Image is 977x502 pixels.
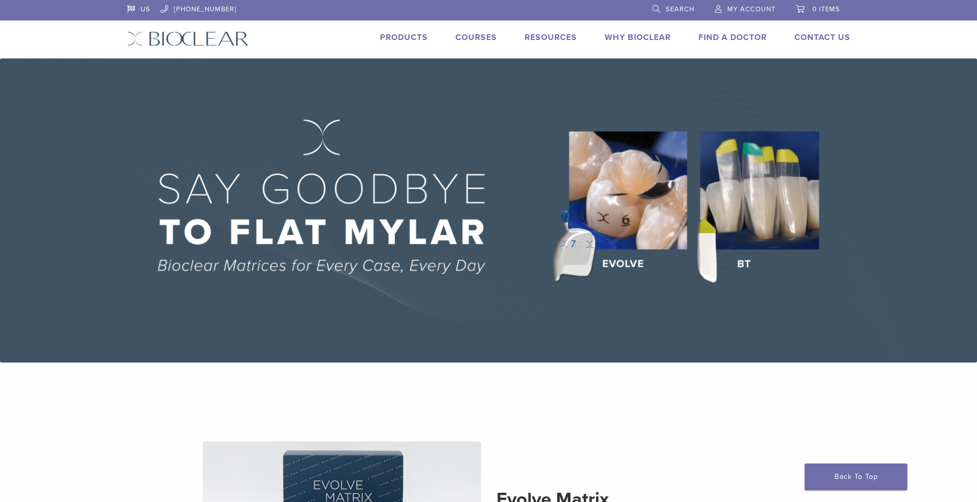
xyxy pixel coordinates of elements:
a: Products [380,32,428,43]
a: Courses [455,32,497,43]
span: 0 items [812,5,840,13]
a: Back To Top [805,464,907,490]
span: Search [666,5,694,13]
a: Resources [525,32,577,43]
a: Why Bioclear [605,32,671,43]
a: Find A Doctor [699,32,767,43]
a: Contact Us [794,32,850,43]
img: Bioclear [127,31,249,46]
span: My Account [727,5,775,13]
